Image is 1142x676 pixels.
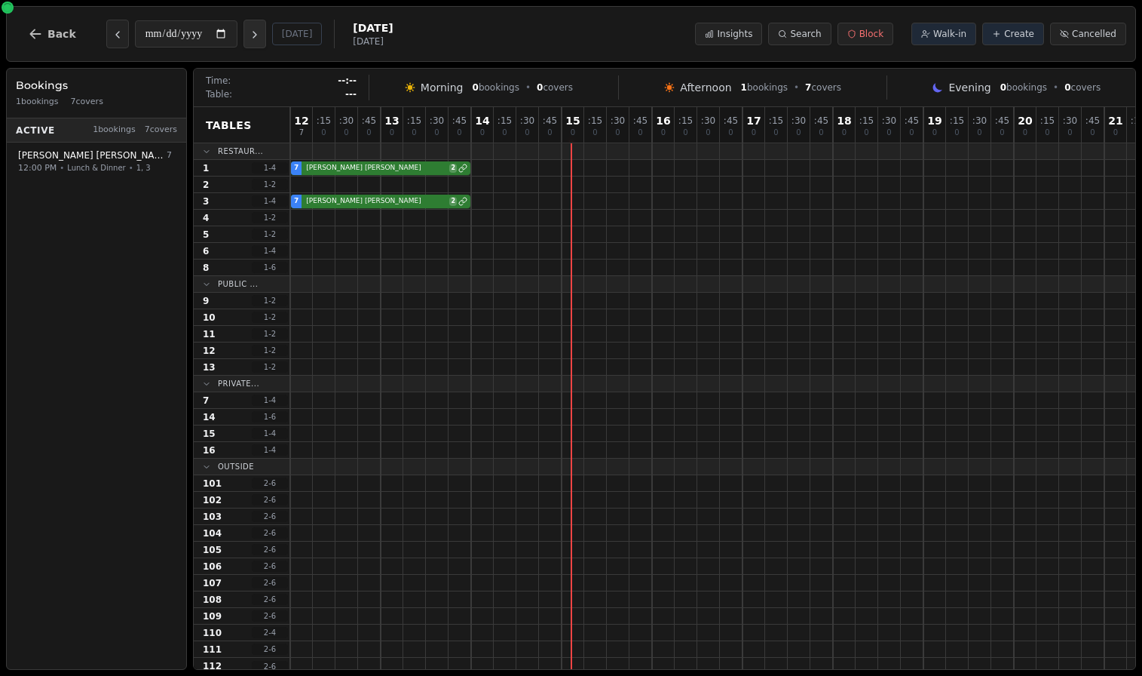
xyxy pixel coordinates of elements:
span: : 30 [611,116,625,125]
span: [DATE] [353,35,393,48]
span: : 45 [814,116,828,125]
span: 4 [203,212,209,224]
span: 7 [294,163,299,174]
span: 0 [457,129,461,137]
span: 0 [954,129,959,137]
span: 1 - 2 [252,212,288,223]
span: 2 - 6 [252,577,288,588]
span: 0 [886,129,891,137]
span: covers [537,81,573,94]
span: 0 [932,129,937,137]
span: 1 - 4 [252,195,288,207]
span: 0 [537,82,543,93]
span: 7 [299,129,304,137]
span: : 15 [317,116,331,125]
span: : 15 [678,116,693,125]
span: 0 [1113,129,1118,137]
span: : 45 [543,116,557,125]
span: 16 [203,444,216,456]
span: : 45 [995,116,1009,125]
span: 1 - 2 [252,345,288,356]
span: : 45 [633,116,648,125]
span: 0 [752,129,756,137]
span: 2 [203,179,209,191]
span: Public ... [218,278,258,290]
span: : 30 [520,116,534,125]
span: 1 [741,82,747,93]
span: 6 [203,245,209,257]
span: 2 [449,197,457,206]
span: 13 [203,361,216,373]
span: 12 [203,345,216,357]
span: [PERSON_NAME] [PERSON_NAME] [18,149,164,161]
span: Create [1004,28,1034,40]
span: 21 [1108,115,1122,126]
span: 0 [592,129,597,137]
span: 7 [167,149,172,162]
span: 1 - 2 [252,312,288,323]
span: 0 [864,129,868,137]
span: Back [47,29,76,39]
span: 104 [203,527,222,539]
span: Block [859,28,883,40]
span: 0 [728,129,733,137]
button: [PERSON_NAME] [PERSON_NAME]712:00 PM•Lunch & Dinner•1, 3 [10,144,183,180]
span: • [129,162,133,174]
span: 1 - 2 [252,179,288,190]
span: : 15 [588,116,602,125]
span: 1 - 4 [252,162,288,174]
span: 1 - 2 [252,295,288,306]
span: 0 [819,129,823,137]
span: • [525,81,531,94]
span: : 45 [724,116,738,125]
span: 17 [746,115,761,126]
span: bookings [741,81,788,94]
span: 12:00 PM [18,161,57,174]
span: 105 [203,544,222,556]
button: Cancelled [1050,23,1126,45]
span: 2 - 4 [252,627,288,638]
span: 0 [683,129,687,137]
span: 0 [502,129,507,137]
span: 15 [565,115,580,126]
span: 2 - 6 [252,561,288,572]
span: 18 [837,115,851,126]
button: Search [768,23,831,45]
span: 0 [796,129,801,137]
span: : 15 [407,116,421,125]
span: : 45 [452,116,467,125]
button: [DATE] [272,23,323,45]
span: 1 - 4 [252,395,288,406]
span: : 30 [882,116,896,125]
span: : 15 [769,116,783,125]
span: 0 [480,129,485,137]
button: Insights [695,23,762,45]
span: : 30 [791,116,806,125]
span: 0 [473,82,479,93]
span: 1 - 2 [252,361,288,373]
span: 0 [525,129,529,137]
span: 1 - 2 [252,229,288,240]
span: : 30 [1063,116,1077,125]
span: 1 bookings [93,124,136,137]
span: 1 - 4 [252,444,288,456]
span: : 45 [905,116,919,125]
span: 2 - 6 [252,661,288,672]
span: 0 [842,129,847,137]
span: 0 [412,129,416,137]
span: 102 [203,494,222,506]
span: : 30 [972,116,987,125]
span: [PERSON_NAME] [PERSON_NAME] [303,163,448,174]
span: : 15 [1040,116,1055,125]
span: 111 [203,644,222,656]
span: [PERSON_NAME] [PERSON_NAME] [303,196,448,207]
button: Block [837,23,893,45]
span: 2 - 6 [252,644,288,655]
span: Time: [206,75,231,87]
span: Active [16,124,55,136]
span: Tables [206,118,252,133]
span: bookings [1000,81,1047,94]
span: 14 [475,115,489,126]
span: : 15 [498,116,512,125]
span: 0 [1067,129,1072,137]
